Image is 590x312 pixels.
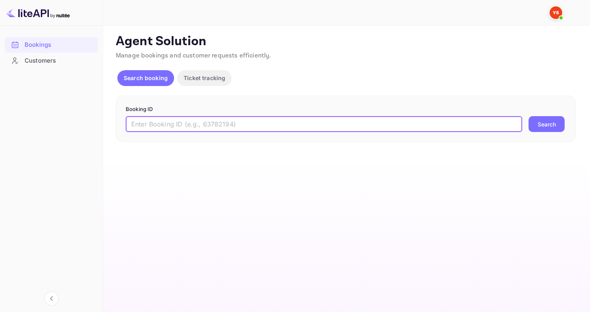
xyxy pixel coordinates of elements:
[126,105,566,113] p: Booking ID
[184,74,225,82] p: Ticket tracking
[6,6,70,19] img: LiteAPI logo
[25,56,94,65] div: Customers
[116,52,271,60] span: Manage bookings and customer requests efficiently.
[5,53,98,69] div: Customers
[5,37,98,52] a: Bookings
[529,116,565,132] button: Search
[550,6,562,19] img: Yandex Support
[126,116,522,132] input: Enter Booking ID (e.g., 63782194)
[44,291,59,306] button: Collapse navigation
[5,37,98,53] div: Bookings
[25,40,94,50] div: Bookings
[5,53,98,68] a: Customers
[116,34,576,50] p: Agent Solution
[124,74,168,82] p: Search booking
